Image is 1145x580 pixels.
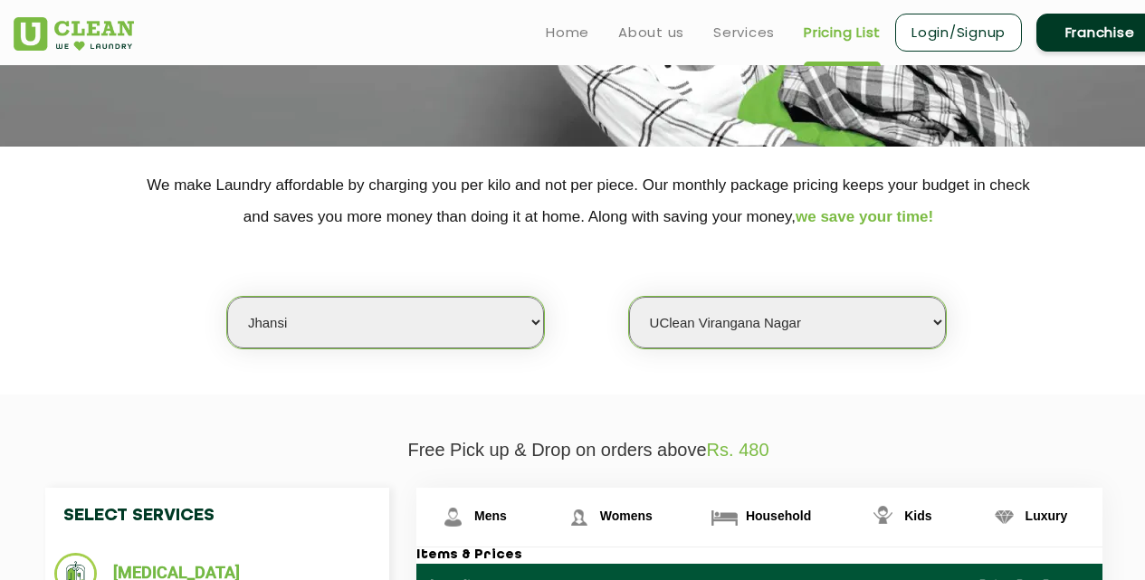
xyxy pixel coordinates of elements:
h4: Select Services [45,488,389,544]
span: Mens [474,509,507,523]
span: Kids [904,509,931,523]
a: Services [713,22,775,43]
img: UClean Laundry and Dry Cleaning [14,17,134,51]
span: Rs. 480 [707,440,769,460]
a: Login/Signup [895,14,1022,52]
span: we save your time! [796,208,933,225]
h3: Items & Prices [416,547,1102,564]
img: Kids [867,501,899,533]
img: Womens [563,501,595,533]
a: Home [546,22,589,43]
span: Luxury [1026,509,1068,523]
img: Luxury [988,501,1020,533]
a: About us [618,22,684,43]
span: Womens [600,509,653,523]
img: Mens [437,501,469,533]
span: Household [746,509,811,523]
img: Household [709,501,740,533]
a: Pricing List [804,22,881,43]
